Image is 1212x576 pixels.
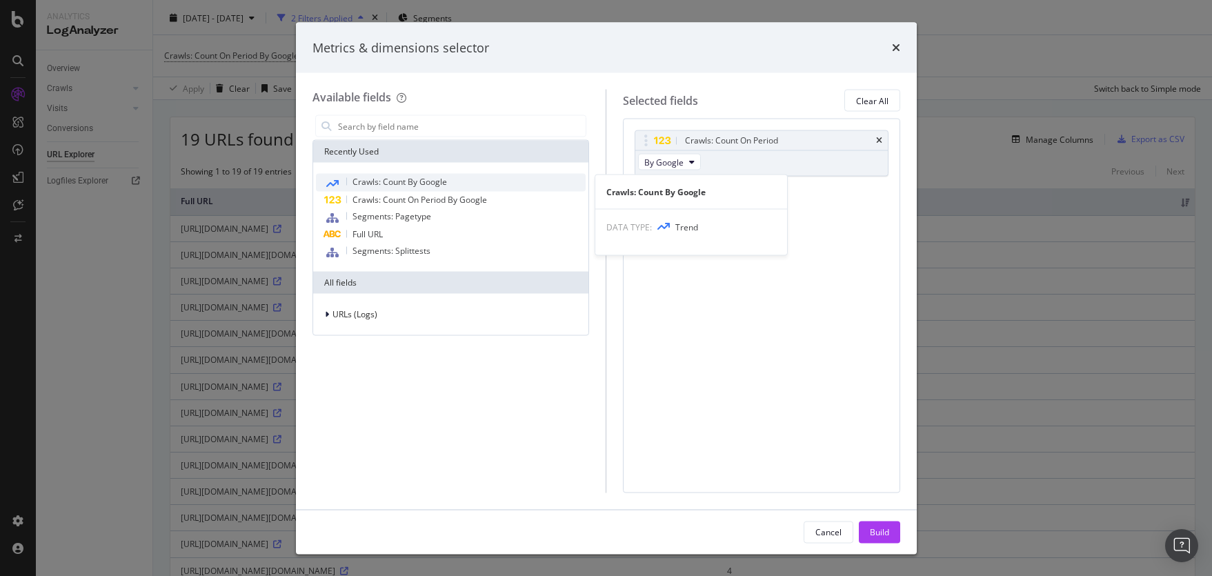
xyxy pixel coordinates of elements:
[606,221,652,232] span: DATA TYPE:
[352,245,430,257] span: Segments: Splittests
[313,272,589,294] div: All fields
[595,186,787,197] div: Crawls: Count By Google
[644,156,684,168] span: By Google
[312,90,391,105] div: Available fields
[352,210,431,222] span: Segments: Pagetype
[804,521,853,543] button: Cancel
[685,134,778,148] div: Crawls: Count On Period
[675,221,698,232] span: Trend
[352,176,447,188] span: Crawls: Count By Google
[876,137,882,145] div: times
[870,526,889,537] div: Build
[337,116,586,137] input: Search by field name
[332,308,377,320] span: URLs (Logs)
[352,194,487,206] span: Crawls: Count On Period By Google
[638,154,701,170] button: By Google
[844,90,900,112] button: Clear All
[1165,529,1198,562] div: Open Intercom Messenger
[352,228,383,240] span: Full URL
[312,39,489,57] div: Metrics & dimensions selector
[892,39,900,57] div: times
[296,22,917,554] div: modal
[856,95,888,106] div: Clear All
[623,92,698,108] div: Selected fields
[859,521,900,543] button: Build
[313,141,589,163] div: Recently Used
[635,130,888,177] div: Crawls: Count On PeriodtimesBy Google
[815,526,842,537] div: Cancel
